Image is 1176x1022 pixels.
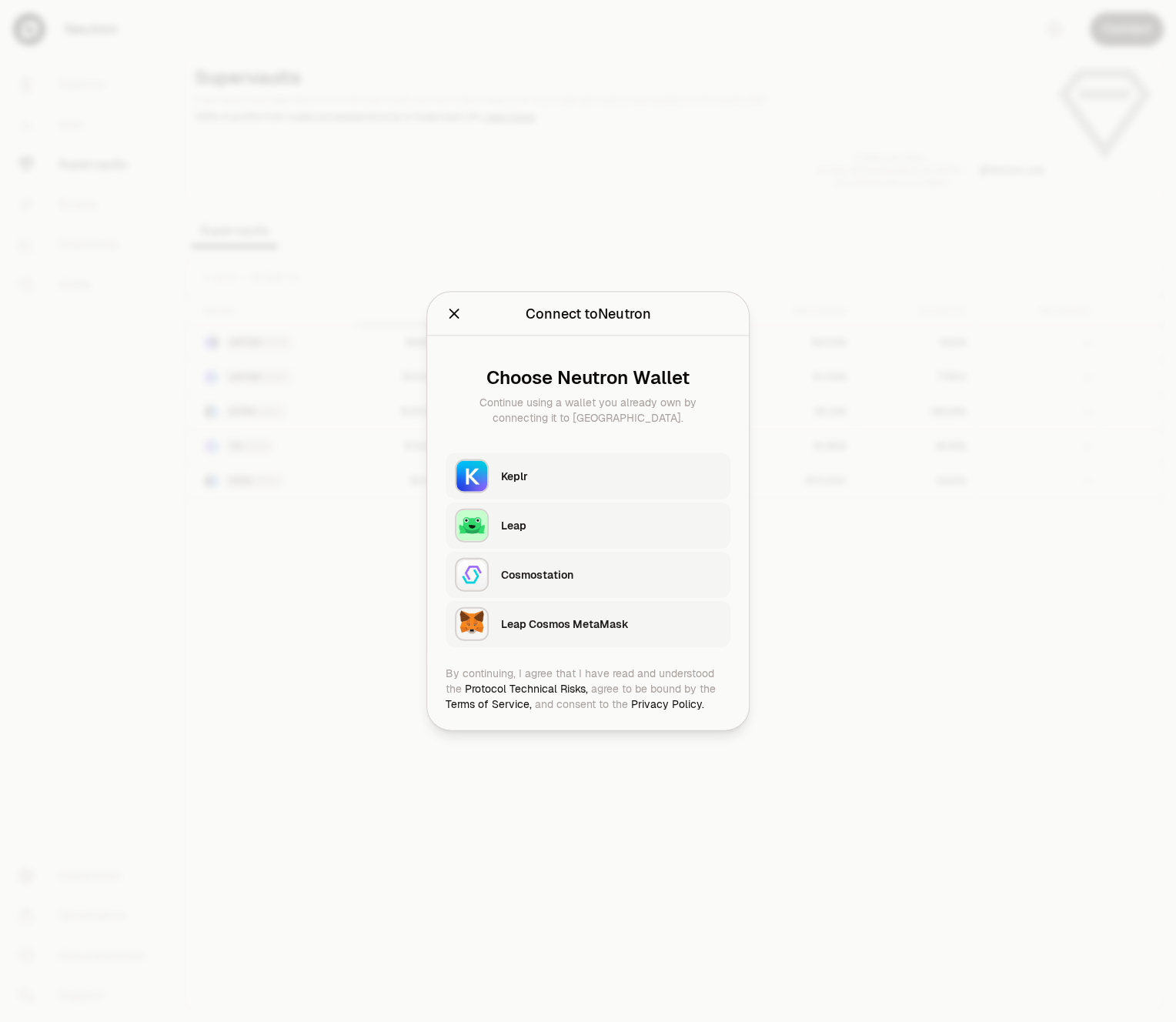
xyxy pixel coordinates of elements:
[501,469,721,484] div: Keplr
[455,607,489,641] img: Leap Cosmos MetaMask
[465,682,588,696] a: Protocol Technical Risks,
[631,697,704,711] a: Privacy Policy.
[455,558,489,592] img: Cosmostation
[501,567,721,583] div: Cosmostation
[458,395,718,426] div: Continue using a wallet you already own by connecting it to [GEOGRAPHIC_DATA].
[526,303,651,325] div: Connect to Neutron
[455,459,489,493] img: Keplr
[501,616,721,632] div: Leap Cosmos MetaMask
[446,453,730,499] button: KeplrKeplr
[455,509,489,543] img: Leap
[446,503,730,549] button: LeapLeap
[446,601,730,647] button: Leap Cosmos MetaMaskLeap Cosmos MetaMask
[446,552,730,598] button: CosmostationCosmostation
[446,303,463,325] button: Close
[458,367,718,389] div: Choose Neutron Wallet
[501,518,721,533] div: Leap
[446,666,730,712] div: By continuing, I agree that I have read and understood the agree to be bound by the and consent t...
[446,697,532,711] a: Terms of Service,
